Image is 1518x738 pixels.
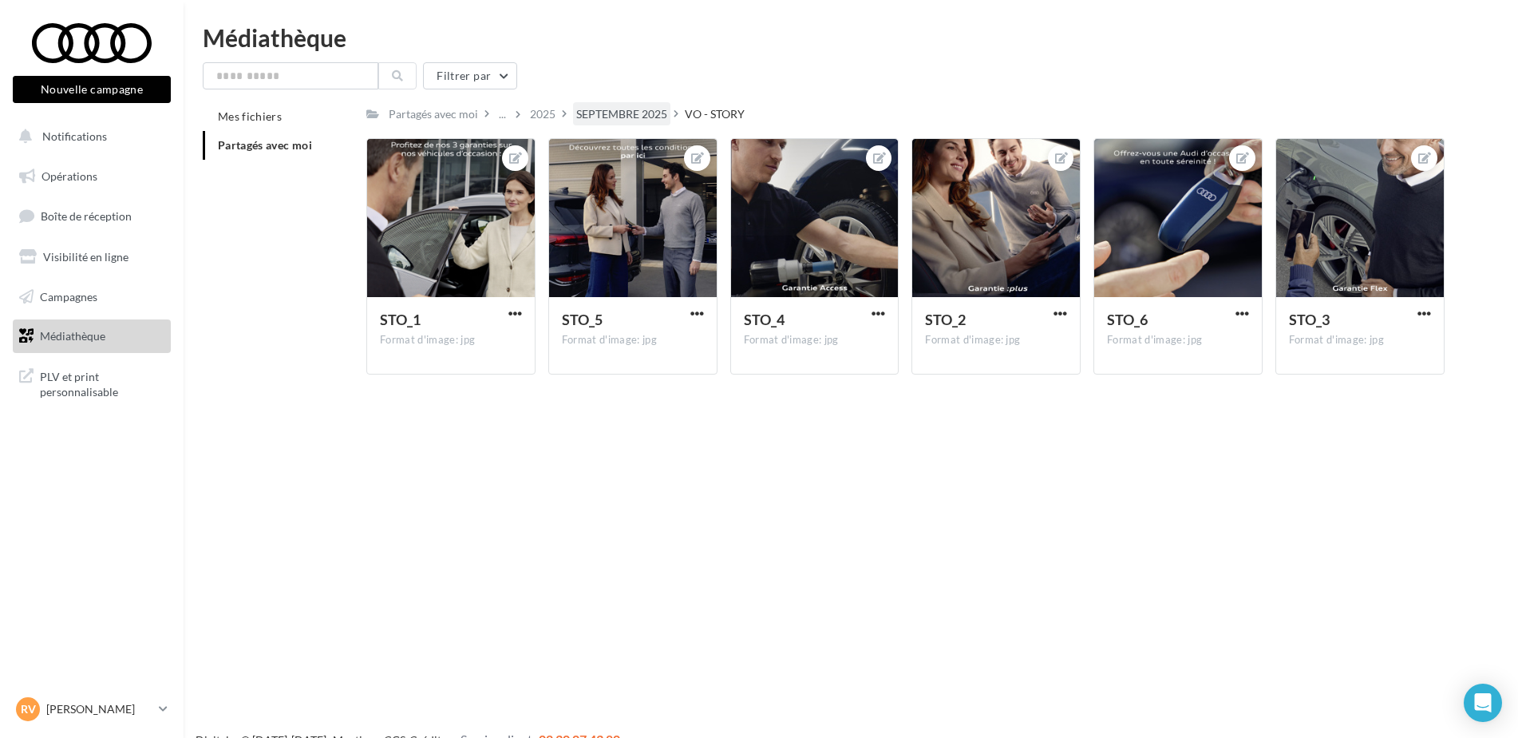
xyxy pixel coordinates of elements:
[10,120,168,153] button: Notifications
[10,160,174,193] a: Opérations
[10,199,174,233] a: Boîte de réception
[1107,311,1148,328] span: STO_6
[13,694,171,724] a: RV [PERSON_NAME]
[1289,311,1330,328] span: STO_3
[925,311,966,328] span: STO_2
[218,138,312,152] span: Partagés avec moi
[1464,684,1502,722] div: Open Intercom Messenger
[40,329,105,343] span: Médiathèque
[21,701,36,717] span: RV
[562,333,704,347] div: Format d'image: jpg
[685,106,745,122] div: VO - STORY
[496,103,509,125] div: ...
[1289,333,1431,347] div: Format d'image: jpg
[40,366,164,400] span: PLV et print personnalisable
[42,129,107,143] span: Notifications
[203,26,1499,50] div: Médiathèque
[13,76,171,103] button: Nouvelle campagne
[10,319,174,353] a: Médiathèque
[41,209,132,223] span: Boîte de réception
[218,109,282,123] span: Mes fichiers
[46,701,152,717] p: [PERSON_NAME]
[530,106,555,122] div: 2025
[42,169,97,183] span: Opérations
[40,289,97,303] span: Campagnes
[423,62,517,89] button: Filtrer par
[10,359,174,407] a: PLV et print personnalisable
[10,240,174,274] a: Visibilité en ligne
[380,333,522,347] div: Format d'image: jpg
[925,333,1067,347] div: Format d'image: jpg
[1107,333,1249,347] div: Format d'image: jpg
[562,311,603,328] span: STO_5
[576,106,667,122] div: SEPTEMBRE 2025
[43,250,128,264] span: Visibilité en ligne
[10,280,174,314] a: Campagnes
[389,106,478,122] div: Partagés avec moi
[744,311,785,328] span: STO_4
[744,333,886,347] div: Format d'image: jpg
[380,311,421,328] span: STO_1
